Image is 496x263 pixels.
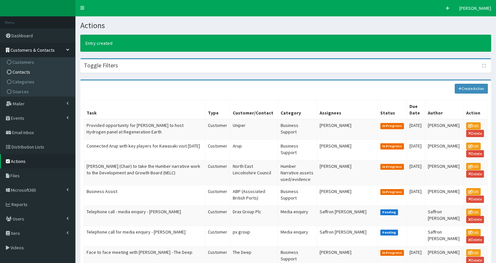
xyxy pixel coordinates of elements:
td: Business Assist [84,185,205,205]
a: Sources [2,87,75,96]
a: Contacts [2,67,75,77]
th: Author [425,100,463,119]
span: Reports [11,202,28,207]
td: [PERSON_NAME] [317,160,377,185]
td: Connected Arup with key players for Kawasaki visit [DATE] [84,140,205,160]
td: [DATE] [407,185,425,205]
span: In Progress [380,143,404,149]
a: Delete [466,196,484,203]
span: In Progress [380,164,404,170]
span: Videos [10,245,24,251]
td: Customer [205,160,230,185]
span: Email Inbox [12,130,34,135]
td: Media enquiry [278,226,317,246]
td: [PERSON_NAME] [425,185,463,205]
td: Business Support [278,119,317,140]
td: Telephone call - media enquiry - [PERSON_NAME] [84,205,205,226]
td: [DATE] [407,160,425,185]
span: Distribution Lists [11,144,44,150]
td: Business Support [278,185,317,205]
a: Edit [466,209,481,216]
th: Type [205,100,230,119]
a: Delete [466,130,484,137]
a: Edit [466,188,481,195]
span: Files [10,173,20,179]
span: Sources [12,89,29,95]
span: Pending [380,209,398,215]
span: Actions [11,158,26,164]
a: Categories [2,77,75,87]
th: Category [278,100,317,119]
span: Mailer [13,101,25,107]
td: ABP (Associated British Ports) [230,185,278,205]
td: Saffron [PERSON_NAME] [317,226,377,246]
span: Microsoft365 [11,187,36,193]
td: Customer [205,205,230,226]
td: Customer [205,140,230,160]
a: Delete [466,170,484,178]
td: North East Lincolnshire Council [230,160,278,185]
span: Contacts [12,69,30,75]
td: [PERSON_NAME] [317,119,377,140]
a: Edit [466,249,481,256]
h3: Toggle Filters [84,62,118,68]
th: Customer/Contact [230,100,278,119]
a: Edit [466,143,481,150]
td: Saffron [PERSON_NAME] [317,205,377,226]
a: Edit [466,163,481,170]
td: [PERSON_NAME] [425,160,463,185]
a: Customers [2,57,75,67]
a: Delete [466,150,484,157]
td: [PERSON_NAME] [425,140,463,160]
td: [PERSON_NAME] [317,140,377,160]
td: [DATE] [407,119,425,140]
a: Delete [466,216,484,223]
div: Entry created [80,35,491,52]
span: Xero [11,230,20,236]
th: Assignees [317,100,377,119]
span: Events [11,115,24,121]
td: Customer [205,226,230,246]
a: Create Action [455,84,488,94]
td: Humber Narrative assets used/evidence [278,160,317,185]
span: Dashboard [11,33,33,39]
td: Uniper [230,119,278,140]
td: Business Support [278,140,317,160]
td: [PERSON_NAME] (Chair) to take the Humber narrative work to the Development and Growth Board (NELC) [84,160,205,185]
td: Provided opportunity for [PERSON_NAME] to host Hydrogen panel at Regeneration Earth [84,119,205,140]
td: Drax Group Plc [230,205,278,226]
span: Pending [380,230,398,236]
td: Saffron [PERSON_NAME] [425,226,463,246]
td: Customer [205,185,230,205]
span: In Progress [380,123,404,129]
a: Edit [466,229,481,236]
a: Edit [466,122,481,130]
td: Media enquiry [278,205,317,226]
span: Customers [12,59,34,65]
span: In Progress [380,250,404,256]
span: Categories [12,79,34,85]
a: Delete [466,236,484,243]
span: Users [13,216,24,222]
td: px group [230,226,278,246]
th: Action [463,100,487,119]
th: Due Date [407,100,425,119]
td: [PERSON_NAME] [317,185,377,205]
th: Status [377,100,407,119]
span: [PERSON_NAME] [459,5,491,11]
td: [PERSON_NAME] [425,119,463,140]
td: Saffron [PERSON_NAME] [425,205,463,226]
td: [DATE] [407,140,425,160]
th: Task [84,100,205,119]
span: Customers & Contacts [10,47,55,53]
td: Customer [205,119,230,140]
td: Arup [230,140,278,160]
td: Telephone call for media enquiry - [PERSON_NAME] [84,226,205,246]
span: In Progress [380,189,404,195]
h1: Actions [80,21,491,30]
